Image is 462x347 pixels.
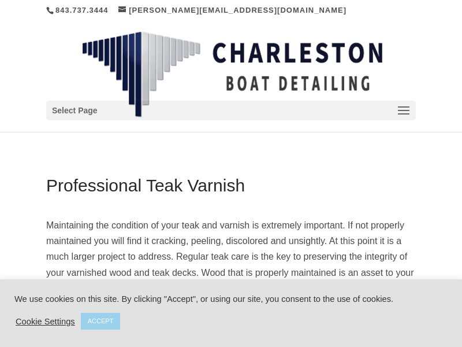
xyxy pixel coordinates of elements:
[16,316,75,327] a: Cookie Settings
[55,6,109,14] a: 843.737.3444
[46,217,416,344] p: Maintaining the condition of your teak and varnish is extremely important. If not properly mainta...
[118,6,346,14] a: [PERSON_NAME][EMAIL_ADDRESS][DOMAIN_NAME]
[46,177,416,200] h1: Professional Teak Varnish
[52,104,98,117] span: Select Page
[81,313,121,330] a: ACCEPT
[14,294,448,304] div: We use cookies on this site. By clicking "Accept", or using our site, you consent to the use of c...
[82,31,382,118] img: Charleston Boat Detailing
